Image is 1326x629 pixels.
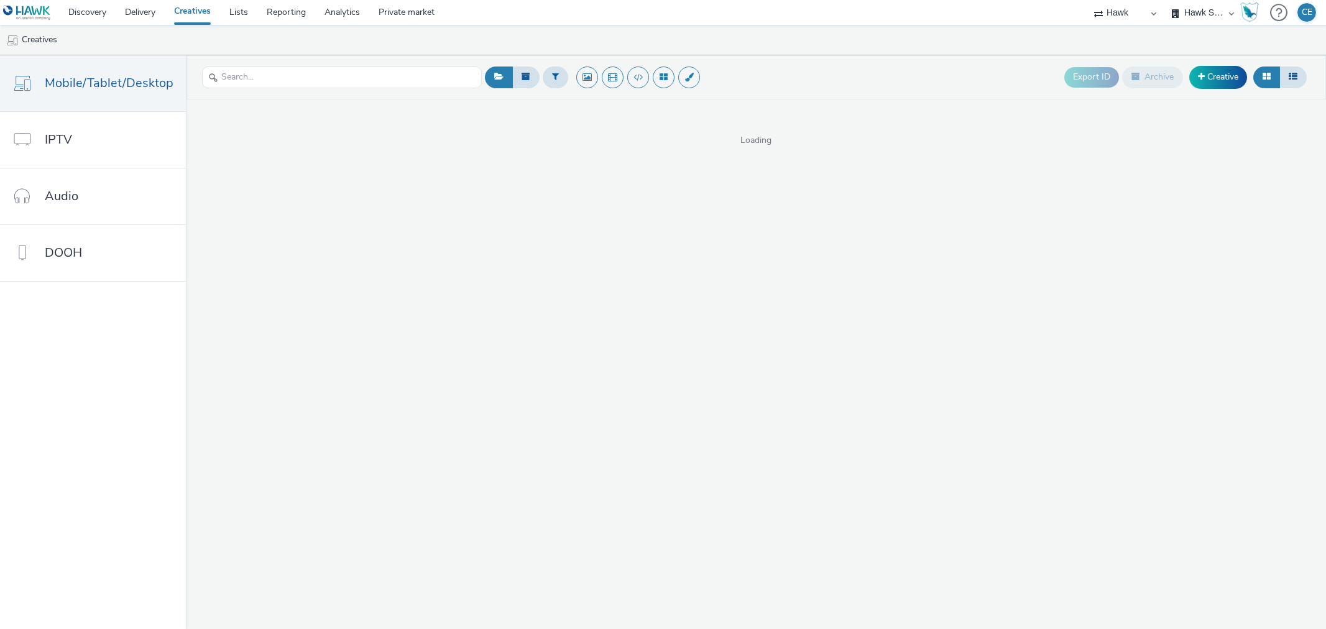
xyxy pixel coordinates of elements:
span: DOOH [45,244,82,262]
span: Loading [186,134,1326,147]
button: Table [1279,67,1307,88]
button: Grid [1253,67,1280,88]
button: Archive [1122,67,1183,88]
img: undefined Logo [3,5,51,21]
button: Export ID [1064,67,1119,87]
img: Hawk Academy [1240,2,1259,22]
input: Search... [202,67,482,88]
span: Audio [45,187,78,205]
span: Mobile/Tablet/Desktop [45,74,173,92]
div: CE [1302,3,1312,22]
a: Hawk Academy [1240,2,1264,22]
span: IPTV [45,131,72,149]
a: Creative [1189,66,1247,88]
img: mobile [6,34,19,47]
